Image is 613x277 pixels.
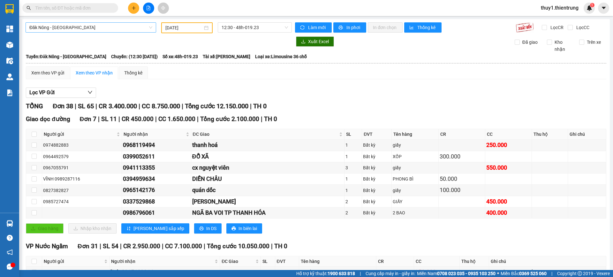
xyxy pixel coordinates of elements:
div: VĨNH 0989287116 [43,175,121,182]
div: 100.000 [440,186,484,195]
span: | [261,115,262,123]
div: 0968119494 [123,141,190,150]
span: Tổng cước 2.100.000 [200,115,259,123]
div: [PERSON_NAME] [192,197,344,206]
span: printer [199,226,204,231]
button: sort-ascending[PERSON_NAME] sắp xếp [121,223,189,234]
div: 0827382827 [43,187,121,194]
span: TH 0 [264,115,277,123]
span: Đã giao [520,39,540,46]
button: downloadXuất Excel [296,36,334,47]
div: Bất kỳ [363,187,390,194]
span: Đơn 7 [80,115,97,123]
span: SL 11 [101,115,117,123]
div: ĐỖ XÃ [192,152,344,161]
div: 300.000 [440,152,484,161]
div: 250.000 [486,141,531,150]
div: NGÃ BA VOI TP THANH HÓA [192,208,344,217]
span: Loại xe: Limousine 36 chỗ [255,53,307,60]
th: SL [261,256,275,267]
span: VP Nước Ngầm [26,242,68,250]
span: | [118,115,120,123]
span: | [162,242,163,250]
div: 50.000 [440,174,484,183]
th: CC [485,129,532,140]
div: cx nguyệt viên [192,163,344,172]
span: | [360,270,361,277]
button: printerIn DS [194,223,222,234]
strong: 1900 633 818 [328,271,355,276]
input: Tìm tên, số ĐT hoặc mã đơn [35,4,110,12]
div: 2 BAO [393,209,437,216]
img: warehouse-icon [6,220,13,227]
span: TH 0 [274,242,287,250]
div: 0964492579 [43,153,121,160]
button: printerIn biên lai [226,223,262,234]
span: | [250,102,252,110]
div: 400.000 [486,208,531,217]
div: 0986796061 [123,208,190,217]
span: Tài xế: [PERSON_NAME] [203,53,250,60]
span: Lọc CR [548,24,564,31]
span: printer [231,226,236,231]
img: logo-vxr [5,4,14,14]
div: 0974882883 [43,142,121,149]
span: | [155,115,157,123]
span: In biên lai [238,225,257,232]
div: 2 [345,198,361,205]
b: Tuyến: Đăk Nông - [GEOGRAPHIC_DATA] [26,54,106,59]
span: plus [132,6,136,10]
span: download [301,39,306,44]
span: Đơn 31 [78,242,98,250]
img: solution-icon [6,89,13,96]
div: 1 [345,175,361,182]
div: 1 [345,153,361,160]
th: CR [376,256,414,267]
span: Giao dọc đường [26,115,70,123]
span: Người gửi [44,258,103,265]
div: Bất kỳ [363,198,390,205]
span: message [7,264,13,270]
span: TH 0 [253,102,267,110]
div: 450.000 [486,197,531,206]
span: | [139,102,140,110]
div: GIẤY [393,198,437,205]
div: 3 [345,164,361,171]
div: Xem theo VP gửi [31,69,64,76]
div: 0985727474 [43,198,121,205]
th: ĐVT [275,256,299,267]
span: CC 7.100.000 [165,242,202,250]
span: | [204,242,205,250]
span: CR 2.950.000 [123,242,160,250]
th: Tên hàng [299,256,377,267]
div: Bất kỳ [363,209,390,216]
div: 0337529868 [123,197,190,206]
span: thuy1.thientrung [536,4,584,12]
button: downloadNhập kho nhận [68,223,117,234]
div: thanh hoá [192,141,344,150]
sup: 1 [590,3,594,7]
span: sync [300,25,306,30]
span: Lọc CC [574,24,590,31]
div: 250.000 [415,268,458,277]
span: ĐC Giao [222,258,254,265]
button: Lọc VP Gửi [26,88,96,98]
span: Miền Bắc [501,270,547,277]
span: Trên xe [584,39,603,46]
div: 0941113355 [123,163,190,172]
span: | [120,242,122,250]
span: | [551,270,552,277]
th: ĐVT [362,129,392,140]
button: file-add [143,3,154,14]
span: Xuất Excel [308,38,329,45]
strong: 0708 023 035 - 0935 103 250 [437,271,496,276]
div: Bất kỳ [363,175,390,182]
img: warehouse-icon [6,58,13,64]
span: | [75,102,76,110]
div: quán dốc [192,186,344,195]
span: | [98,115,100,123]
span: Miền Nam [417,270,496,277]
div: giấy [393,164,437,171]
span: aim [161,6,165,10]
span: | [100,242,101,250]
